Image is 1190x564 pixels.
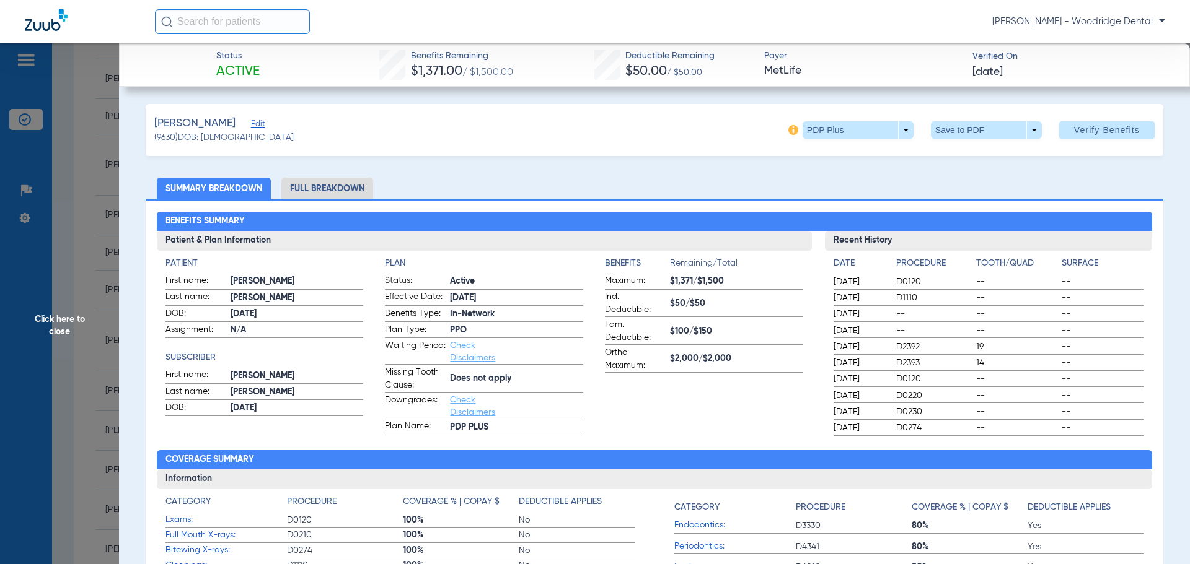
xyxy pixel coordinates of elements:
span: Ortho Maximum: [605,346,666,372]
span: [DATE] [834,324,886,337]
span: Effective Date: [385,290,446,305]
span: D0274 [287,544,403,557]
span: Remaining/Total [670,257,803,274]
a: Check Disclaimers [450,341,495,362]
app-breakdown-title: Patient [165,257,364,270]
h4: Procedure [896,257,972,270]
span: Periodontics: [674,540,796,553]
span: 80% [912,519,1028,532]
span: No [519,544,635,557]
span: [DATE] [972,64,1003,80]
span: -- [976,373,1058,385]
span: Waiting Period: [385,339,446,364]
span: N/A [231,324,364,337]
span: Edit [251,119,262,131]
span: [DATE] [450,292,583,305]
span: $1,371.00 [411,65,462,78]
img: Zuub Logo [25,9,68,31]
span: -- [1062,389,1144,402]
span: [DATE] [231,402,364,415]
h4: Tooth/Quad [976,257,1058,270]
h4: Coverage % | Copay $ [403,495,500,508]
span: 19 [976,341,1058,353]
button: PDP Plus [803,121,914,139]
app-breakdown-title: Coverage % | Copay $ [403,495,519,513]
span: D0210 [287,529,403,541]
span: Status [216,50,260,63]
h4: Deductible Applies [1028,501,1111,514]
app-breakdown-title: Subscriber [165,351,364,364]
span: First name: [165,274,226,289]
span: Plan Name: [385,420,446,435]
span: 100% [403,514,519,526]
span: [DATE] [834,406,886,418]
span: MetLife [764,63,962,79]
span: D0120 [287,514,403,526]
span: 100% [403,544,519,557]
h3: Information [157,469,1153,489]
span: / $1,500.00 [462,67,513,77]
app-breakdown-title: Deductible Applies [1028,495,1144,518]
span: 80% [912,540,1028,553]
span: D0230 [896,406,972,418]
app-breakdown-title: Surface [1062,257,1144,274]
span: -- [976,292,1058,304]
span: Bitewing X-rays: [165,544,287,557]
h4: Benefits [605,257,670,270]
h4: Category [674,501,720,514]
span: -- [896,308,972,320]
span: 100% [403,529,519,541]
app-breakdown-title: Procedure [796,495,912,518]
span: -- [1062,422,1144,434]
span: D0120 [896,373,972,385]
span: Downgrades: [385,394,446,419]
h2: Benefits Summary [157,212,1153,232]
span: D0120 [896,275,972,288]
span: $100/$150 [670,325,803,338]
h4: Surface [1062,257,1144,270]
app-breakdown-title: Category [165,495,287,513]
span: -- [976,275,1058,288]
span: -- [1062,341,1144,353]
span: [DATE] [834,341,886,353]
span: [DATE] [834,357,886,369]
app-breakdown-title: Plan [385,257,583,270]
span: Active [450,275,583,288]
li: Full Breakdown [281,178,373,199]
span: [DATE] [834,308,886,320]
span: Maximum: [605,274,666,289]
span: DOB: [165,307,226,322]
span: $50/$50 [670,297,803,310]
span: -- [976,324,1058,337]
app-breakdown-title: Tooth/Quad [976,257,1058,274]
img: info-icon [788,125,798,135]
span: Verified On [972,50,1170,63]
app-breakdown-title: Procedure [896,257,972,274]
span: PPO [450,324,583,337]
span: Payer [764,50,962,63]
a: Check Disclaimers [450,396,495,417]
span: [DATE] [834,389,886,402]
span: 14 [976,357,1058,369]
span: Active [216,63,260,80]
span: [PERSON_NAME] - Woodridge Dental [992,15,1165,28]
span: D3330 [796,519,912,532]
h4: Procedure [287,495,337,508]
span: Fam. Deductible: [605,318,666,344]
span: -- [1062,324,1144,337]
span: Does not apply [450,372,583,385]
app-breakdown-title: Benefits [605,257,670,274]
span: -- [1062,292,1144,304]
span: -- [976,406,1058,418]
span: $1,371/$1,500 [670,275,803,288]
span: Full Mouth X-rays: [165,529,287,542]
span: Missing Tooth Clause: [385,366,446,392]
h4: Coverage % | Copay $ [912,501,1008,514]
span: [DATE] [834,292,886,304]
button: Verify Benefits [1059,121,1155,139]
span: Verify Benefits [1074,125,1140,135]
span: [DATE] [834,275,886,288]
span: Deductible Remaining [625,50,715,63]
span: Plan Type: [385,323,446,338]
span: PDP PLUS [450,421,583,434]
